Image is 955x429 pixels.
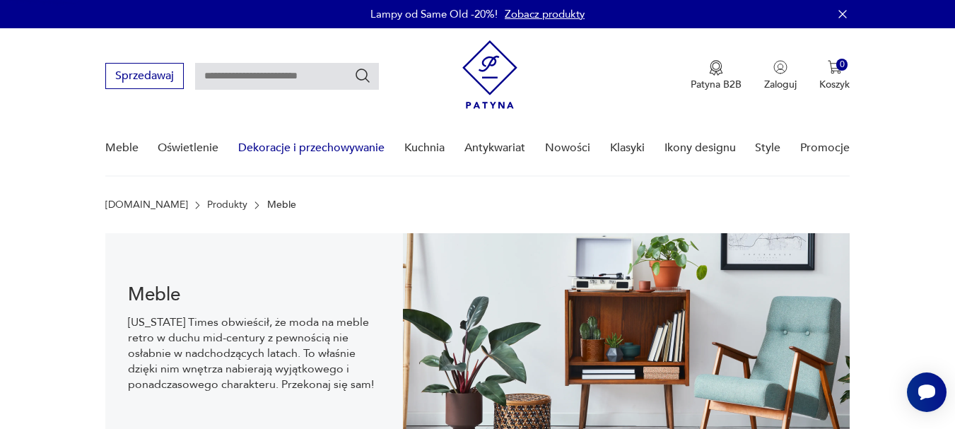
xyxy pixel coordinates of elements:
[691,60,742,91] a: Ikona medaluPatyna B2B
[764,78,797,91] p: Zaloguj
[800,121,850,175] a: Promocje
[370,7,498,21] p: Lampy od Same Old -20%!
[610,121,645,175] a: Klasyki
[238,121,385,175] a: Dekoracje i przechowywanie
[267,199,296,211] p: Meble
[545,121,590,175] a: Nowości
[207,199,247,211] a: Produkty
[836,59,848,71] div: 0
[105,72,184,82] a: Sprzedawaj
[354,67,371,84] button: Szukaj
[505,7,585,21] a: Zobacz produkty
[404,121,445,175] a: Kuchnia
[105,121,139,175] a: Meble
[819,60,850,91] button: 0Koszyk
[709,60,723,76] img: Ikona medalu
[691,60,742,91] button: Patyna B2B
[128,286,381,303] h1: Meble
[128,315,381,392] p: [US_STATE] Times obwieścił, że moda na meble retro w duchu mid-century z pewnością nie osłabnie w...
[464,121,525,175] a: Antykwariat
[755,121,780,175] a: Style
[105,199,188,211] a: [DOMAIN_NAME]
[907,372,947,412] iframe: Smartsupp widget button
[105,63,184,89] button: Sprzedawaj
[764,60,797,91] button: Zaloguj
[773,60,787,74] img: Ikonka użytkownika
[819,78,850,91] p: Koszyk
[828,60,842,74] img: Ikona koszyka
[462,40,517,109] img: Patyna - sklep z meblami i dekoracjami vintage
[158,121,218,175] a: Oświetlenie
[664,121,736,175] a: Ikony designu
[691,78,742,91] p: Patyna B2B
